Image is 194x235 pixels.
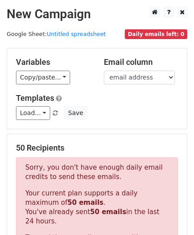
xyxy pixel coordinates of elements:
small: Google Sheet: [7,31,106,37]
strong: 50 emails [67,199,103,207]
h5: 50 Recipients [16,143,178,153]
a: Untitled spreadsheet [47,31,106,37]
a: Load... [16,106,50,120]
a: Daily emails left: 0 [125,31,187,37]
p: Your current plan supports a daily maximum of . You've already sent in the last 24 hours. [25,189,169,226]
a: Templates [16,93,54,103]
a: Copy/paste... [16,71,70,84]
h5: Email column [104,57,178,67]
button: Save [64,106,87,120]
p: Sorry, you don't have enough daily email credits to send these emails. [25,163,169,182]
h5: Variables [16,57,91,67]
span: Daily emails left: 0 [125,29,187,39]
iframe: Chat Widget [150,192,194,235]
h2: New Campaign [7,7,187,22]
strong: 50 emails [90,208,126,216]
